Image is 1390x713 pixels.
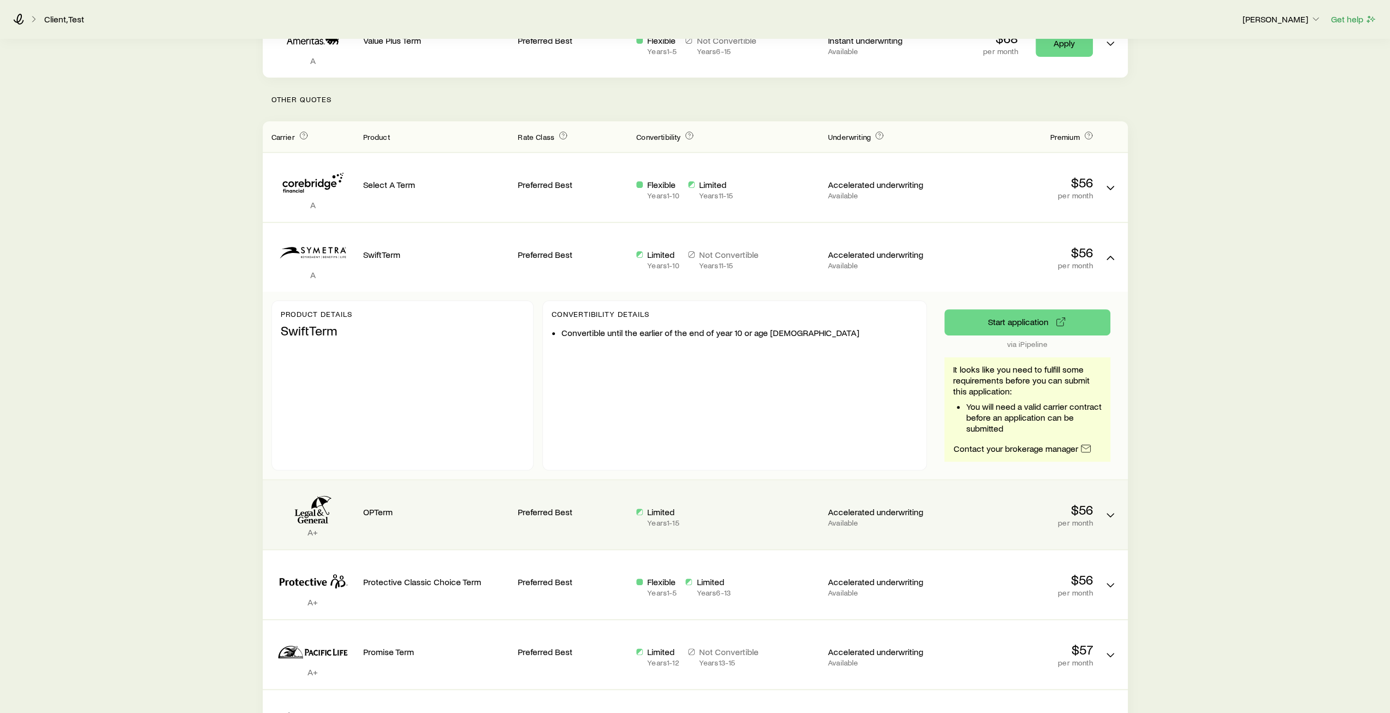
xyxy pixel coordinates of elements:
button: [PERSON_NAME] [1242,13,1322,26]
p: $57 [947,642,1093,657]
p: Product details [281,310,524,319]
p: Not Convertible [696,35,756,46]
p: Flexible [647,35,677,46]
p: Accelerated underwriting [828,249,938,260]
span: Convertibility [636,132,681,142]
p: via iPipeline [944,340,1110,349]
p: per month [947,588,1093,597]
p: Years 11 - 15 [699,191,734,200]
p: Years 6 - 13 [696,588,730,597]
p: Preferred Best [518,35,628,46]
p: Not Convertible [699,249,759,260]
p: A [271,199,354,210]
span: Premium [1050,132,1079,142]
p: Years 1 - 5 [647,47,677,56]
p: Promise Term [363,646,510,657]
p: Years 1 - 12 [647,658,679,667]
p: Limited [647,506,679,517]
p: Years 1 - 10 [647,191,679,200]
span: Carrier [271,132,295,142]
p: $56 [947,245,1093,260]
p: It looks like you need to fulfill some requirements before you can submit this application: [953,364,1102,397]
span: Product [363,132,390,142]
p: Limited [647,249,679,260]
p: [PERSON_NAME] [1243,14,1321,25]
p: Available [828,658,938,667]
a: Client, Test [44,14,85,25]
p: Preferred Best [518,506,628,517]
p: Years 1 - 10 [647,261,679,270]
p: per month [947,191,1093,200]
span: Underwriting [828,132,871,142]
p: Accelerated underwriting [828,506,938,517]
p: Not Convertible [699,646,759,657]
p: A [271,269,354,280]
p: Preferred Best [518,249,628,260]
p: per month [983,47,1018,56]
p: Years 13 - 15 [699,658,759,667]
p: $56 [947,175,1093,190]
p: Available [828,261,938,270]
p: Accelerated underwriting [828,179,938,190]
p: A [271,55,354,66]
p: Preferred Best [518,179,628,190]
p: Flexible [647,576,677,587]
button: Get help [1330,13,1377,26]
p: Years 1 - 5 [647,588,677,597]
p: Value Plus Term [363,35,510,46]
p: Protective Classic Choice Term [363,576,510,587]
p: per month [947,261,1093,270]
p: Available [828,191,938,200]
a: Apply [1036,31,1093,57]
p: A+ [271,597,354,608]
a: Contact your brokerage manager [953,443,1092,455]
p: Limited [699,179,734,190]
p: Limited [647,646,679,657]
p: $56 [947,572,1093,587]
p: Other Quotes [263,78,1128,121]
button: via iPipeline [944,309,1110,335]
p: Accelerated underwriting [828,646,938,657]
p: Available [828,518,938,527]
p: Select A Term [363,179,510,190]
p: SwiftTerm [281,323,524,338]
p: Years 1 - 15 [647,518,679,527]
p: Convertibility Details [552,310,918,319]
p: per month [947,518,1093,527]
p: Available [828,588,938,597]
li: You will need a valid carrier contract before an application can be submitted [966,401,1102,434]
p: OPTerm [363,506,510,517]
p: A+ [271,667,354,677]
p: Accelerated underwriting [828,576,938,587]
p: $56 [947,502,1093,517]
span: Rate Class [518,132,554,142]
li: Convertible until the earlier of the end of year 10 or age [DEMOGRAPHIC_DATA] [561,327,918,338]
p: SwiftTerm [363,249,510,260]
p: Instant underwriting [828,35,938,46]
p: Flexible [647,179,679,190]
p: per month [947,658,1093,667]
p: Preferred Best [518,646,628,657]
p: Years 11 - 15 [699,261,759,270]
p: Preferred Best [518,576,628,587]
p: Available [828,47,938,56]
p: A+ [271,527,354,538]
p: Years 6 - 15 [696,47,756,56]
p: Limited [696,576,730,587]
